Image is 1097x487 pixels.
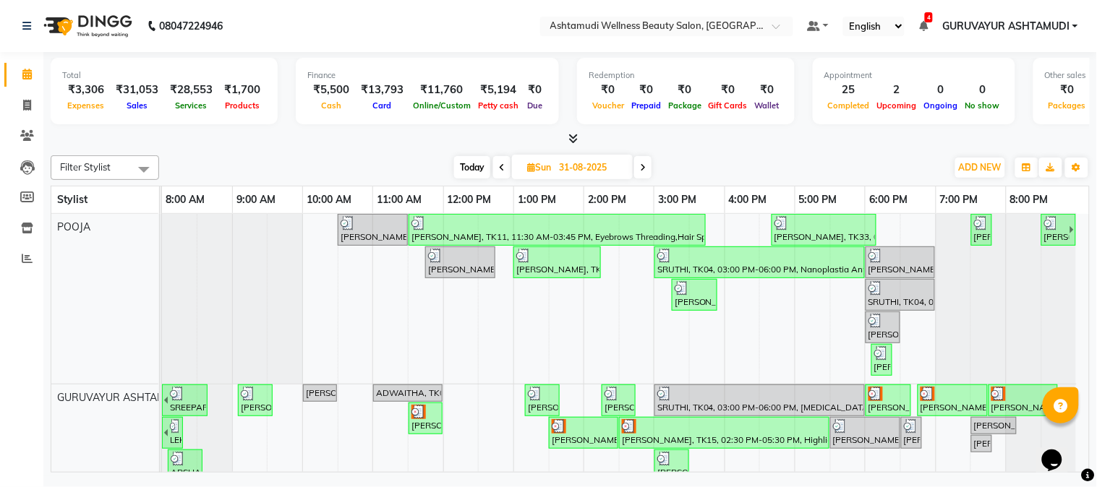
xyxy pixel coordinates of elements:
span: GURUVAYUR ASHTAMUDI [57,391,183,404]
div: ₹0 [589,82,628,98]
div: [PERSON_NAME], TK15, 01:30 PM-02:30 PM, Layer Cut [550,419,617,447]
div: Total [62,69,266,82]
div: ₹31,053 [110,82,164,98]
div: ARSHA, TK09, 08:05 AM-08:35 AM, Make up (₹5000) [169,452,201,479]
a: 4 [919,20,928,33]
span: Sales [123,100,151,111]
div: [PERSON_NAME], TK14, 11:30 AM-12:00 PM, Cream Oil Massage [410,405,441,432]
span: Petty cash [474,100,522,111]
span: 4 [925,12,933,22]
a: 8:00 AM [162,189,208,210]
button: ADD NEW [955,158,1005,178]
div: [PERSON_NAME], TK34, 06:05 PM-06:20 PM, Eyebrows Threading (₹50) [873,346,891,374]
div: ADWAITHA, TK02, 11:00 AM-12:00 PM, Highlighting (Per Streaks) [375,387,441,400]
iframe: chat widget [1036,429,1083,473]
div: [PERSON_NAME], TK11, 10:30 AM-11:30 AM, D-Tan Cleanup [339,216,406,243]
div: [PERSON_NAME], TK05, 06:00 PM-06:40 PM, Root Touch-Up ([MEDICAL_DATA] Free) [867,387,910,414]
span: Today [454,156,490,178]
div: 0 [921,82,962,98]
div: [PERSON_NAME], TK33, 04:40 PM-06:10 PM, Fyc Pure Vit-C Facial (₹3700),Full Hand D Tan (₹700),Eyeb... [773,216,875,243]
span: Sun [524,162,555,173]
span: Services [172,100,211,111]
div: Redemption [589,69,783,82]
div: [PERSON_NAME], TK31, 07:30 PM-07:45 PM, Eyebrows Threading [973,437,991,450]
div: ₹1,700 [218,82,266,98]
span: Package [665,100,705,111]
div: SREEPARVATHY, TK10, 07:40 AM-08:40 AM, Blow Dry Setting (₹500),Normal Haircut Without Wash (₹350) [168,387,206,414]
span: Filter Stylist [60,161,111,173]
div: ₹28,553 [164,82,218,98]
span: Due [524,100,546,111]
b: 08047224946 [159,6,223,46]
span: Stylist [57,193,87,206]
a: 4:00 PM [725,189,771,210]
div: ₹0 [522,82,547,98]
div: ₹13,793 [355,82,409,98]
div: Appointment [824,69,1004,82]
div: [PERSON_NAME], TK17, 06:00 PM-07:00 PM, D-Tan Cleanup [867,249,934,276]
div: [PERSON_NAME], TK26, 02:15 PM-02:45 PM, Make up (₹5000) [603,387,634,414]
div: [PERSON_NAME], TK03, 07:30 PM-08:10 PM, Root Touch-Up ([MEDICAL_DATA] Free) [973,419,1015,432]
a: 8:00 PM [1007,189,1052,210]
div: [PERSON_NAME], TK19, 10:00 AM-10:30 AM, Normal Hair Cut [304,387,336,400]
div: [PERSON_NAME], TK17, 08:30 PM-10:30 PM, Hair Spa (₹1100),Eyebrows Threading (₹50),Forehead Thread... [1043,216,1070,243]
span: ADD NEW [959,162,1002,173]
div: ₹5,500 [307,82,355,98]
div: LEKSHMI, TK08, 07:45 AM-08:15 AM, Make up (₹5000) [168,419,182,447]
a: 3:00 PM [654,189,700,210]
a: 9:00 AM [233,189,279,210]
span: Completed [824,100,874,111]
img: logo [37,6,136,46]
div: [PERSON_NAME], TK27, 03:00 PM-03:30 PM, Make up (₹5000) [656,452,688,479]
div: ₹0 [705,82,751,98]
span: Upcoming [874,100,921,111]
div: [PERSON_NAME], TK12, 09:05 AM-09:35 AM, Saree Draping (₹1000) [239,387,271,414]
div: ₹11,760 [409,82,474,98]
div: [PERSON_NAME], TK11, 11:45 AM-12:45 PM, Protien Spa [427,249,494,276]
div: ₹0 [665,82,705,98]
div: [PERSON_NAME], TK22, 01:10 PM-01:40 PM, HD Make up (₹21000) [526,387,558,414]
span: Voucher [589,100,628,111]
span: Card [370,100,396,111]
div: Finance [307,69,547,82]
div: ₹3,306 [62,82,110,98]
div: [PERSON_NAME], TK01, 05:30 PM-06:30 PM, D-Tan Facial [832,419,899,447]
span: Wallet [751,100,783,111]
span: Prepaid [628,100,665,111]
div: [PERSON_NAME], TK25, 01:00 PM-02:15 PM, Highlighting (Per Streaks) (₹250),Eyebrows Threading (₹50) [515,249,599,276]
a: 11:00 AM [373,189,425,210]
div: 25 [824,82,874,98]
div: ₹0 [751,82,783,98]
div: [PERSON_NAME], TK01, 06:30 PM-06:45 PM, Eyebrows Threading [902,419,921,447]
span: Products [221,100,263,111]
div: [PERSON_NAME], TK28, 03:15 PM-03:55 PM, Root Touch-Up ([MEDICAL_DATA] Free) (₹1200) [673,281,716,309]
span: POOJA [57,220,90,233]
span: Expenses [64,100,108,111]
div: [PERSON_NAME], TK15, 02:30 PM-05:30 PM, Highlighting (Per Streaks),Global Colouring ([MEDICAL_DAT... [620,419,828,447]
div: [PERSON_NAME], TK11, 11:30 AM-03:45 PM, Eyebrows Threading,Hair Spa (₹1100),Skin Glow Facial (₹14... [410,216,704,243]
input: 2025-08-31 [555,157,627,178]
a: 10:00 AM [303,189,355,210]
div: [PERSON_NAME], TK17, 06:00 PM-06:30 PM, Hair Wash [867,314,899,341]
div: ₹0 [1045,82,1090,98]
div: 0 [962,82,1004,98]
div: ₹0 [628,82,665,98]
span: No show [962,100,1004,111]
div: SRUTHI, TK04, 03:00 PM-06:00 PM, Nanoplastia Any Length Offer [656,249,863,276]
a: 1:00 PM [514,189,560,210]
div: SRUTHI, TK04, 03:00 PM-06:00 PM, [MEDICAL_DATA] Any Length Offer [656,387,863,414]
div: [PERSON_NAME], TK37, 07:30 PM-07:45 PM, Eyebrows Threading (₹50) [973,216,991,243]
div: [PERSON_NAME], TK05, 06:45 PM-07:45 PM, Hair Spa [919,387,986,414]
div: ₹5,194 [474,82,522,98]
div: SRUTHI, TK04, 06:00 PM-07:00 PM, Highlighting (Per Streaks) (₹250) [867,281,934,309]
a: 7:00 PM [936,189,982,210]
a: 6:00 PM [866,189,911,210]
span: Online/Custom [409,100,474,111]
a: 5:00 PM [795,189,841,210]
a: 12:00 PM [444,189,495,210]
span: Ongoing [921,100,962,111]
span: Gift Cards [705,100,751,111]
span: Cash [317,100,345,111]
span: GURUVAYUR ASHTAMUDI [942,19,1070,34]
div: [PERSON_NAME], TK05, 07:45 PM-08:45 PM, D-Tan Cleanup [990,387,1057,414]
